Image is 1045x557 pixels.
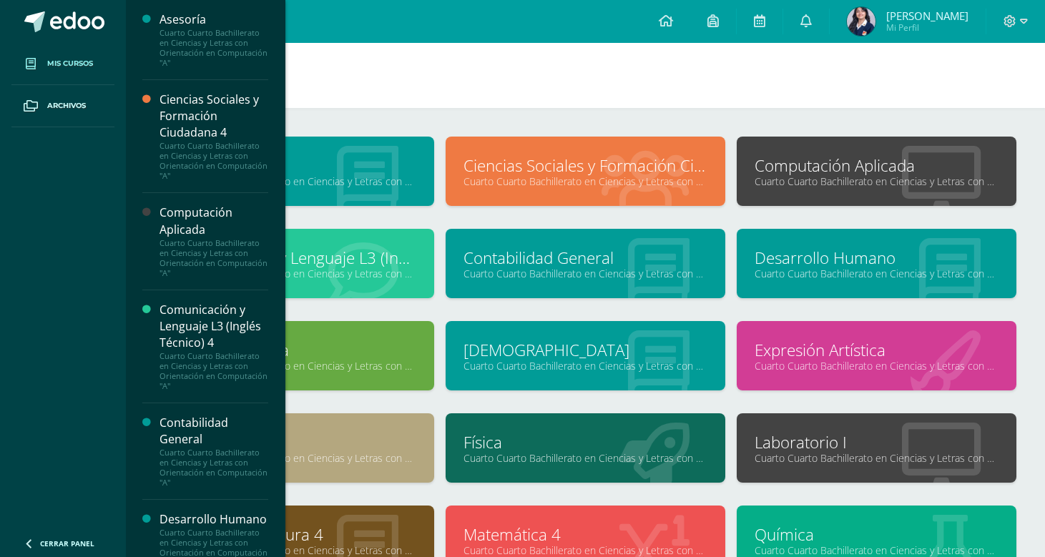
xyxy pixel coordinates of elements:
div: Desarrollo Humano [160,511,268,528]
a: Matemática 4 [463,523,707,546]
a: Ciencias Sociales y Formación Ciudadana 4Cuarto Cuarto Bachillerato en Ciencias y Letras con Orie... [160,92,268,181]
a: Cuarto Cuarto Bachillerato en Ciencias y Letras con Orientación en Computación "A" [463,267,707,280]
a: Cuarto Cuarto Bachillerato en Ciencias y Letras con Orientación en Computación "A" [755,543,999,557]
div: Cuarto Cuarto Bachillerato en Ciencias y Letras con Orientación en Computación "A" [160,448,268,488]
img: be204d0af1a65b80fd24d59c432c642a.png [847,7,875,36]
a: Lengua y Literatura 4 [172,523,416,546]
a: Desarrollo Humano [755,247,999,269]
div: Comunicación y Lenguaje L3 (Inglés Técnico) 4 [160,302,268,351]
div: Cuarto Cuarto Bachillerato en Ciencias y Letras con Orientación en Computación "A" [160,351,268,391]
a: Ciencias Sociales y Formación Ciudadana 4 [463,154,707,177]
a: AsesoríaCuarto Cuarto Bachillerato en Ciencias y Letras con Orientación en Computación "A" [160,11,268,68]
a: [DEMOGRAPHIC_DATA] [463,339,707,361]
div: Contabilidad General [160,415,268,448]
span: [PERSON_NAME] [886,9,968,23]
a: Filosofía [172,431,416,453]
a: Asesoría [172,154,416,177]
a: Cuarto Cuarto Bachillerato en Ciencias y Letras con Orientación en Computación "A" [172,451,416,465]
a: Computación AplicadaCuarto Cuarto Bachillerato en Ciencias y Letras con Orientación en Computació... [160,204,268,277]
a: Contabilidad GeneralCuarto Cuarto Bachillerato en Ciencias y Letras con Orientación en Computació... [160,415,268,488]
a: Química [755,523,999,546]
a: Cuarto Cuarto Bachillerato en Ciencias y Letras con Orientación en Computación "A" [463,451,707,465]
a: Cuarto Cuarto Bachillerato en Ciencias y Letras con Orientación en Computación "A" [172,174,416,188]
a: Comunicación y Lenguaje L3 (Inglés Técnico) 4 [172,247,416,269]
div: Cuarto Cuarto Bachillerato en Ciencias y Letras con Orientación en Computación "A" [160,28,268,68]
div: Asesoría [160,11,268,28]
a: Laboratorio I [755,431,999,453]
div: Cuarto Cuarto Bachillerato en Ciencias y Letras con Orientación en Computación "A" [160,141,268,181]
a: Cuarto Cuarto Bachillerato en Ciencias y Letras con Orientación en Computación "A" [463,174,707,188]
a: Cuarto Cuarto Bachillerato en Ciencias y Letras con Orientación en Computación "A" [463,359,707,373]
a: Cuarto Cuarto Bachillerato en Ciencias y Letras con Orientación en Computación "A" [172,267,416,280]
a: Física [463,431,707,453]
span: Cerrar panel [40,538,94,548]
a: Cuarto Cuarto Bachillerato en Ciencias y Letras con Orientación en Computación "A" [755,267,999,280]
a: Computación Aplicada [755,154,999,177]
a: Comunicación y Lenguaje L3 (Inglés Técnico) 4Cuarto Cuarto Bachillerato en Ciencias y Letras con ... [160,302,268,391]
a: Cuarto Cuarto Bachillerato en Ciencias y Letras con Orientación en Computación "A" [172,359,416,373]
a: Contabilidad General [463,247,707,269]
a: Cuarto Cuarto Bachillerato en Ciencias y Letras con Orientación en Computación "A" [755,174,999,188]
span: Archivos [47,100,86,112]
a: Cuarto Cuarto Bachillerato en Ciencias y Letras con Orientación en Computación "A" [172,543,416,557]
div: Cuarto Cuarto Bachillerato en Ciencias y Letras con Orientación en Computación "A" [160,238,268,278]
a: Cuarto Cuarto Bachillerato en Ciencias y Letras con Orientación en Computación "A" [755,451,999,465]
a: Archivos [11,85,114,127]
a: Expresión Artística [755,339,999,361]
a: Educación Física [172,339,416,361]
span: Mis cursos [47,58,93,69]
a: Cuarto Cuarto Bachillerato en Ciencias y Letras con Orientación en Computación "A" [755,359,999,373]
a: Cuarto Cuarto Bachillerato en Ciencias y Letras con Orientación en Computación "A" [463,543,707,557]
span: Mi Perfil [886,21,968,34]
a: Mis cursos [11,43,114,85]
div: Ciencias Sociales y Formación Ciudadana 4 [160,92,268,141]
div: Computación Aplicada [160,204,268,237]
